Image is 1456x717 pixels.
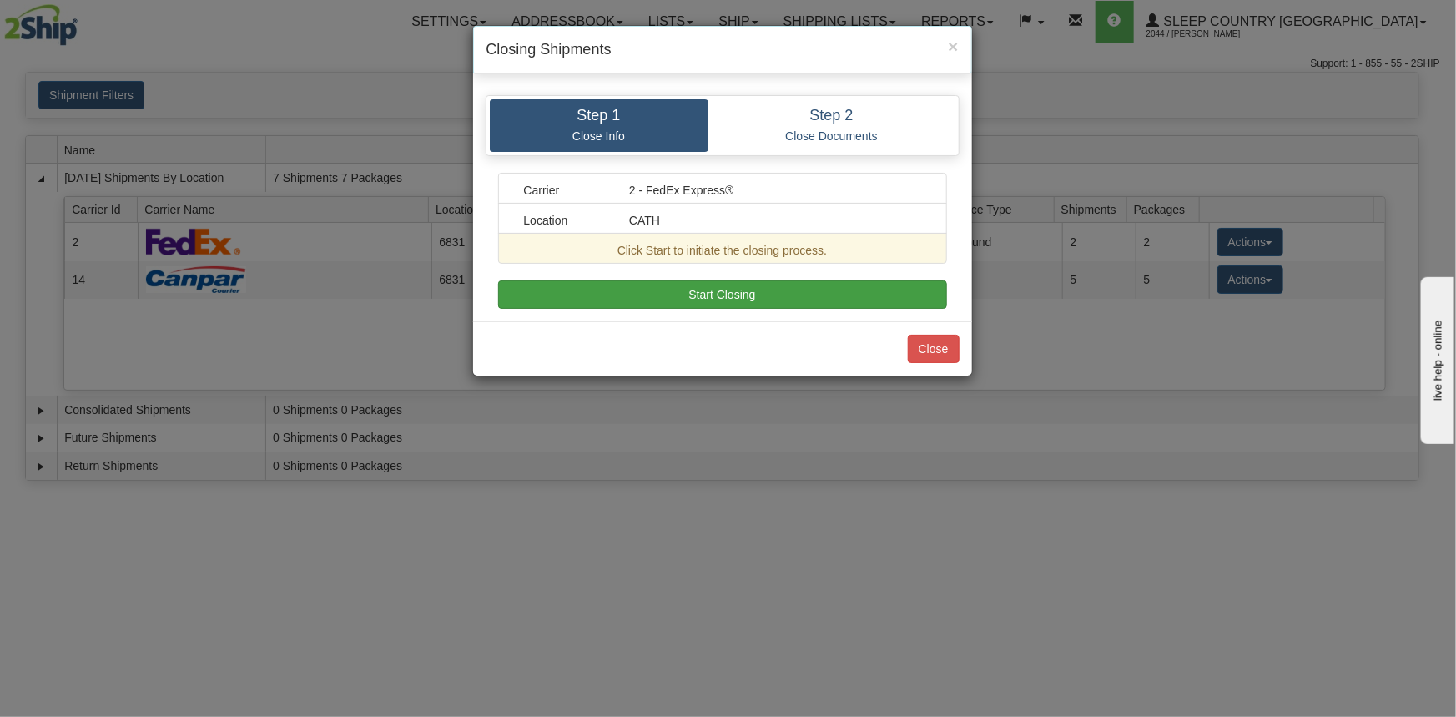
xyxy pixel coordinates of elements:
[708,99,955,152] a: Step 2 Close Documents
[502,108,696,124] h4: Step 1
[1418,273,1454,443] iframe: chat widget
[511,182,617,199] div: Carrier
[908,335,960,363] button: Close
[511,212,617,229] div: Location
[511,242,934,259] div: Click Start to initiate the closing process.
[490,99,708,152] a: Step 1 Close Info
[721,108,943,124] h4: Step 2
[721,129,943,144] p: Close Documents
[498,280,947,309] button: Start Closing
[617,182,934,199] div: 2 - FedEx Express®
[948,38,958,55] button: Close
[617,212,934,229] div: CATH
[486,39,959,61] h4: Closing Shipments
[948,37,958,56] span: ×
[502,129,696,144] p: Close Info
[13,14,154,27] div: live help - online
